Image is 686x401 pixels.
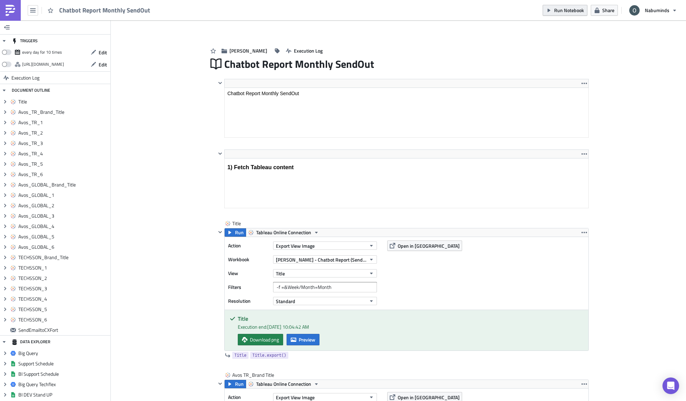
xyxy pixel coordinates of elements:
span: Execution Log [11,72,39,84]
iframe: Rich Text Area [225,88,588,137]
span: Share [602,7,614,14]
body: Rich Text Area. Press ALT-0 for help. [3,6,361,12]
div: https://pushmetrics.io/api/v1/report/6RljOP8o9K/webhook?token=b8afdabb34b64fc3bd76b2838e5ca59e [22,59,64,70]
span: Avos_TR_3 [18,140,109,146]
span: Run [235,380,244,388]
button: Standard [273,297,377,305]
div: TRIGGERS [12,35,38,47]
span: Avos_GLOBAL_5 [18,234,109,240]
div: Open Intercom Messenger [662,377,679,394]
iframe: Rich Text Area [225,158,588,208]
div: DATA EXPLORER [12,336,50,348]
label: Filters [228,282,270,292]
span: TECHSSON_6 [18,317,109,323]
button: Run Notebook [543,5,587,16]
span: TECHSSON_1 [18,265,109,271]
button: Edit [87,47,110,58]
span: [PERSON_NAME] - Chatbot Report (Sendout - Test) [276,256,366,263]
button: Tableau Online Connection [246,228,322,237]
span: Export View Image [276,394,315,401]
span: TECHSSON_Brand_Title [18,254,109,261]
span: Edit [99,49,107,56]
span: Execution Log [294,47,323,54]
label: Action [228,240,270,251]
h5: Title [238,316,583,321]
span: Avos_TR_5 [18,161,109,167]
span: Support Schedule [18,361,109,367]
span: Nabuminds [645,7,669,14]
span: Chatbot Performance Report [60,41,131,47]
span: SendEmailtoCXFort [18,327,109,333]
button: Run [225,380,246,388]
span: Title [276,270,285,277]
label: Workbook [228,254,270,265]
span: BI Support Schedule [18,371,109,377]
span: Avos_GLOBAL_6 [18,244,109,250]
a: Download png [238,334,283,345]
button: Nabuminds [625,3,681,18]
span: Run Notebook [554,7,584,14]
span: BI DEV Stand UP [18,392,109,398]
button: [PERSON_NAME] - Chatbot Report (Sendout - Test) [273,255,377,264]
span: Title.export() [252,352,286,359]
span: Avos_GLOBAL_2 [18,202,109,209]
button: Execution Log [282,45,326,56]
span: TECHSSON_4 [18,296,109,302]
a: Title [232,352,249,359]
span: Avos_TR_6 [18,171,109,177]
span: Preview [299,336,315,343]
span: Avos_TR_1 [18,119,109,126]
span: TECHSSON_5 [18,306,109,312]
span: Tableau Online Connection [256,380,311,388]
span: Tableau Online Connection [256,228,311,237]
span: Big Query Techflex [18,381,109,388]
span: Avos_TR_Brand_Title [18,109,109,115]
div: Execution end: [DATE] 10:04:42 AM [238,323,583,330]
span: Business Intelligence Reports [60,31,179,41]
label: View [228,268,270,279]
span: Avos_TR_4 [18,151,109,157]
img: Avatar [629,4,640,16]
button: Hide content [216,79,224,87]
a: Title.export() [250,352,288,359]
span: Avos_TR_2 [18,130,109,136]
span: Download png [250,336,279,343]
span: Chatbot Report Monthly SendOut [59,6,151,14]
button: [PERSON_NAME] [218,45,271,56]
button: Hide content [216,149,224,158]
button: Preview [287,334,319,345]
span: [PERSON_NAME] [229,47,267,54]
span: Open in [GEOGRAPHIC_DATA] [398,242,460,249]
span: Big Query [18,350,109,356]
input: Filter1=Value1&... [273,282,377,292]
span: Avos_GLOBAL_Brand_Title [18,182,109,188]
span: Title [18,99,109,105]
span: Avos_GLOBAL_1 [18,192,109,198]
span: Avos_GLOBAL_3 [18,213,109,219]
span: Standard [276,298,295,305]
span: Title [234,352,246,359]
span: Title [232,220,260,227]
button: Run [225,228,246,237]
span: Export View Image [276,242,315,249]
div: DOCUMENT OUTLINE [12,84,50,97]
span: TECHSSON_3 [18,285,109,292]
span: Run [235,228,244,237]
img: PushMetrics [5,5,16,16]
span: Edit [99,61,107,68]
button: Title [273,269,377,277]
span: Open in [GEOGRAPHIC_DATA] [398,394,460,401]
button: Export View Image [273,241,377,250]
button: Hide content [216,380,224,388]
label: Resolution [228,296,270,306]
span: Avos_GLOBAL_4 [18,223,109,229]
h3: 2) Create your Email and use Tableau content as attachment [3,6,361,12]
button: Open in [GEOGRAPHIC_DATA] [387,240,462,251]
button: Share [591,5,618,16]
div: every day for 10 times [22,47,62,57]
button: Edit [87,59,110,70]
